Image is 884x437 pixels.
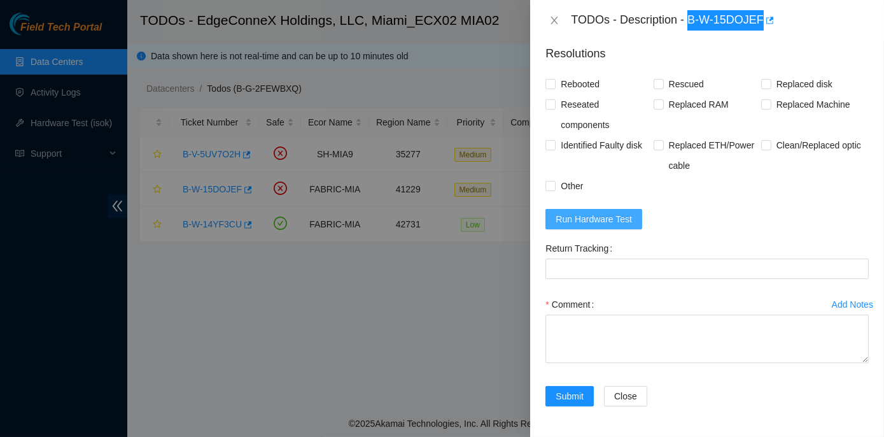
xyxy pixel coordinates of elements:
[771,94,855,115] span: Replaced Machine
[545,294,599,315] label: Comment
[664,94,734,115] span: Replaced RAM
[556,212,632,226] span: Run Hardware Test
[771,135,866,155] span: Clean/Replaced optic
[545,35,869,62] p: Resolutions
[556,74,605,94] span: Rebooted
[556,94,653,135] span: Reseated components
[831,294,874,315] button: Add Notes
[545,15,563,27] button: Close
[545,238,617,259] label: Return Tracking
[549,15,559,25] span: close
[545,386,594,406] button: Submit
[545,259,869,279] input: Return Tracking
[664,74,709,94] span: Rescued
[614,389,637,403] span: Close
[556,389,584,403] span: Submit
[771,74,838,94] span: Replaced disk
[556,176,588,196] span: Other
[664,135,761,176] span: Replaced ETH/Power cable
[571,10,869,31] div: TODOs - Description - B-W-15DOJEF
[604,386,647,406] button: Close
[556,135,647,155] span: Identified Faulty disk
[545,315,869,363] textarea: Comment
[545,209,642,229] button: Run Hardware Test
[832,300,873,309] div: Add Notes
